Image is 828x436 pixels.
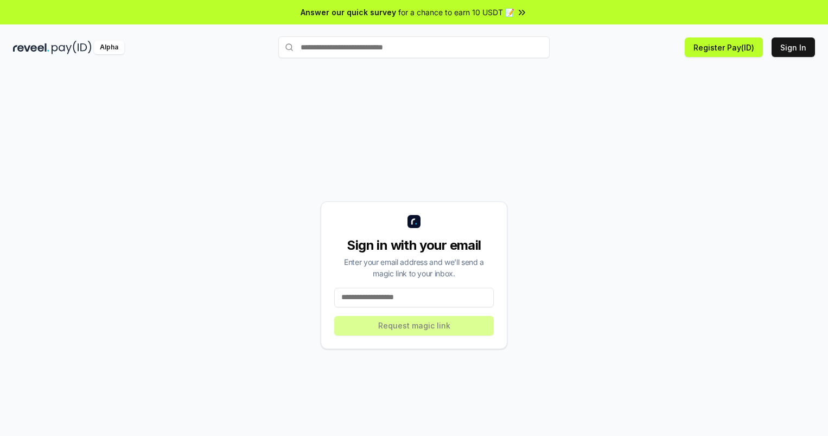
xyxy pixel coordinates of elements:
div: Enter your email address and we’ll send a magic link to your inbox. [334,256,494,279]
div: Sign in with your email [334,237,494,254]
img: reveel_dark [13,41,49,54]
img: logo_small [407,215,421,228]
img: pay_id [52,41,92,54]
button: Register Pay(ID) [685,37,763,57]
button: Sign In [772,37,815,57]
span: Answer our quick survey [301,7,396,18]
span: for a chance to earn 10 USDT 📝 [398,7,514,18]
div: Alpha [94,41,124,54]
